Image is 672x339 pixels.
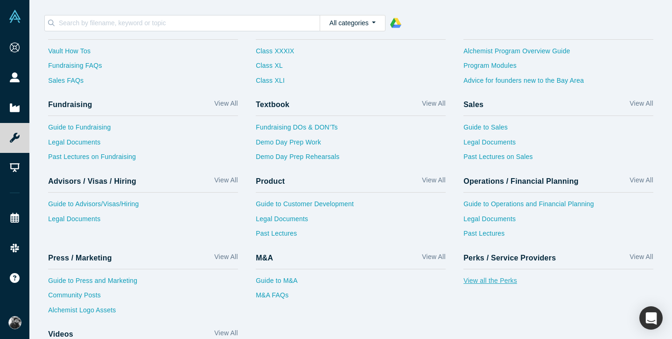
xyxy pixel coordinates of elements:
[256,46,294,61] a: Class XXXIX
[422,175,445,189] a: View All
[463,61,653,76] a: Program Modules
[48,305,238,320] a: Alchemist Logo Assets
[256,199,446,214] a: Guide to Customer Development
[48,330,73,339] h4: Videos
[48,137,238,152] a: Legal Documents
[48,152,238,167] a: Past Lectures on Fundraising
[463,46,653,61] a: Alchemist Program Overview Guide
[463,76,653,91] a: Advice for founders new to the Bay Area
[48,199,238,214] a: Guide to Advisors/Visas/Hiring
[320,15,385,31] button: All categories
[48,253,112,262] h4: Press / Marketing
[463,152,653,167] a: Past Lectures on Sales
[256,123,446,137] a: Fundraising DOs & DON’Ts
[8,10,21,23] img: Alchemist Vault Logo
[630,99,653,112] a: View All
[48,100,92,109] h4: Fundraising
[256,253,273,262] h4: M&A
[256,61,294,76] a: Class XL
[8,316,21,329] img: Rohan Khameshra's Account
[48,290,238,305] a: Community Posts
[48,214,238,229] a: Legal Documents
[256,290,446,305] a: M&A FAQs
[463,137,653,152] a: Legal Documents
[256,229,446,244] a: Past Lectures
[48,123,238,137] a: Guide to Fundraising
[463,123,653,137] a: Guide to Sales
[463,177,579,186] h4: Operations / Financial Planning
[256,276,446,291] a: Guide to M&A
[214,99,238,112] a: View All
[256,214,446,229] a: Legal Documents
[463,100,483,109] h4: Sales
[630,175,653,189] a: View All
[463,229,653,244] a: Past Lectures
[58,17,320,29] input: Search by filename, keyword or topic
[256,137,446,152] a: Demo Day Prep Work
[48,177,136,186] h4: Advisors / Visas / Hiring
[422,99,445,112] a: View All
[48,61,238,76] a: Fundraising FAQs
[256,152,446,167] a: Demo Day Prep Rehearsals
[463,214,653,229] a: Legal Documents
[48,46,238,61] a: Vault How Tos
[256,76,294,91] a: Class XLI
[463,276,653,291] a: View all the Perks
[463,253,556,262] h4: Perks / Service Providers
[463,199,653,214] a: Guide to Operations and Financial Planning
[48,76,238,91] a: Sales FAQs
[256,100,289,109] h4: Textbook
[48,276,238,291] a: Guide to Press and Marketing
[422,252,445,266] a: View All
[214,175,238,189] a: View All
[214,252,238,266] a: View All
[256,177,285,186] h4: Product
[630,252,653,266] a: View All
